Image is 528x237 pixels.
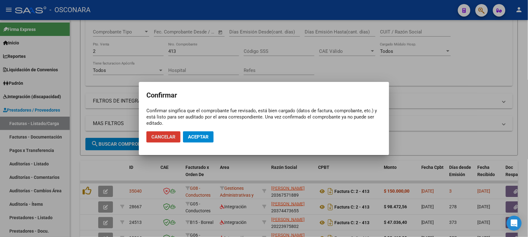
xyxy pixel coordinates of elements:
[146,131,180,143] button: Cancelar
[507,216,522,231] div: Open Intercom Messenger
[183,131,214,143] button: Aceptar
[146,89,382,101] h2: Confirmar
[151,134,175,140] span: Cancelar
[188,134,209,140] span: Aceptar
[146,108,382,126] div: Confirmar singifica que el comprobante fue revisado, está bien cargado (datos de factura, comprob...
